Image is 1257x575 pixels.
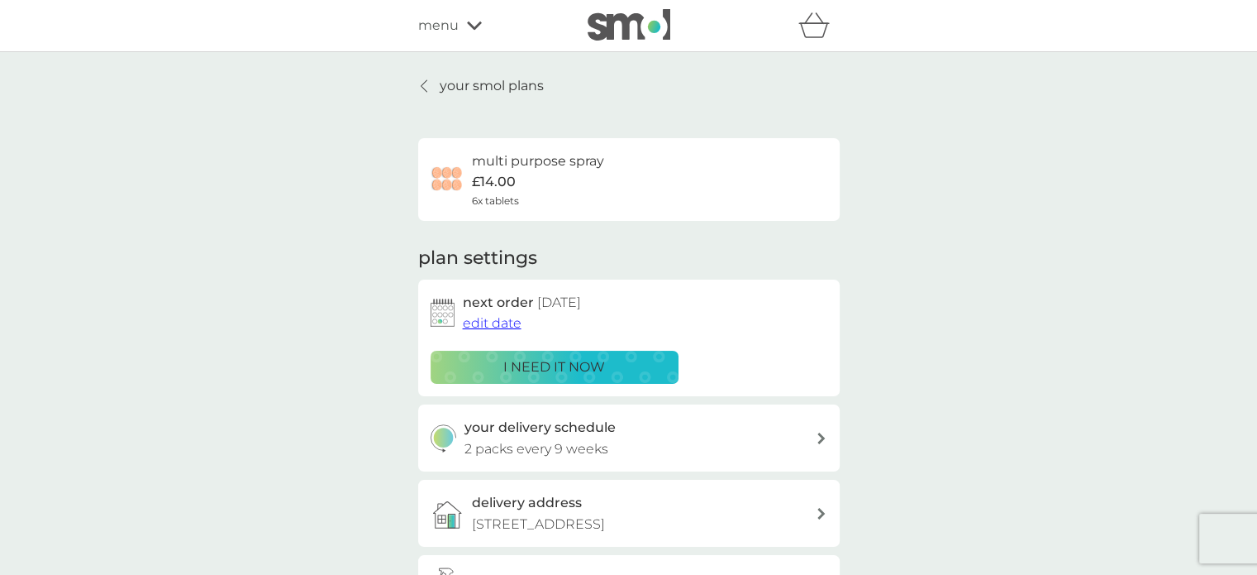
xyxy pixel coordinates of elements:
button: i need it now [431,351,678,384]
div: basket [798,9,840,42]
p: 2 packs every 9 weeks [464,438,608,460]
span: 6x tablets [472,193,519,208]
a: delivery address[STREET_ADDRESS] [418,480,840,547]
p: i need it now [503,357,605,378]
p: [STREET_ADDRESS] [472,514,605,535]
span: edit date [463,315,521,331]
p: your smol plans [440,75,544,97]
h2: plan settings [418,246,537,271]
h3: delivery address [472,492,582,514]
h3: your delivery schedule [464,417,616,438]
h6: multi purpose spray [472,151,604,172]
p: £14.00 [472,171,516,193]
button: your delivery schedule2 packs every 9 weeks [418,405,840,472]
button: edit date [463,313,521,334]
img: smol [588,9,670,41]
img: multi purpose spray [431,163,464,196]
h2: next order [463,292,581,314]
span: menu [418,15,459,36]
a: your smol plans [418,75,544,97]
span: [DATE] [537,295,581,310]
